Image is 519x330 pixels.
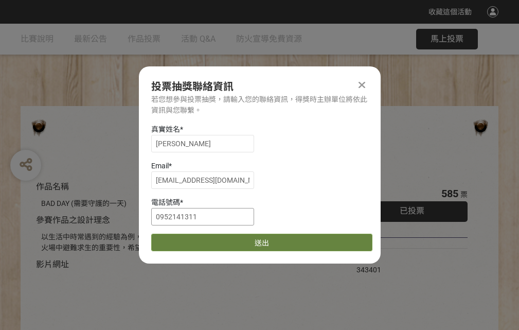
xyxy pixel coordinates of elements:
a: 防火宣導免費資源 [236,24,302,55]
button: 馬上投票 [416,29,478,49]
a: 活動 Q&A [181,24,216,55]
div: 投票抽獎聯絡資訊 [151,79,368,94]
span: 收藏這個活動 [428,8,472,16]
span: 防火宣導免費資源 [236,34,302,44]
span: 已投票 [400,206,424,216]
span: 最新公告 [74,34,107,44]
div: 以生活中時常遇到的經驗為例，透過對比的方式宣傳住宅用火災警報器、家庭逃生計畫及火場中避難求生的重要性，希望透過趣味的短影音讓更多人認識到更多的防火觀念。 [41,232,326,253]
span: 馬上投票 [431,34,463,44]
a: 比賽說明 [21,24,53,55]
a: 最新公告 [74,24,107,55]
span: 參賽作品之設計理念 [36,215,110,225]
button: 送出 [151,234,372,251]
span: 585 [441,187,458,200]
span: 影片網址 [36,259,69,269]
span: 作品投票 [128,34,160,44]
span: 比賽說明 [21,34,53,44]
a: 作品投票 [128,24,160,55]
span: 票 [460,190,468,199]
div: 若您想參與投票抽獎，請輸入您的聯絡資訊，得獎時主辦單位將依此資訊與您聯繫。 [151,94,368,116]
span: Email [151,162,169,170]
span: 作品名稱 [36,182,69,192]
iframe: Facebook Share [384,254,435,264]
span: 真實姓名 [151,125,180,133]
div: BAD DAY (需要守護的一天) [41,198,326,209]
span: 電話號碼 [151,198,180,206]
span: 活動 Q&A [181,34,216,44]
